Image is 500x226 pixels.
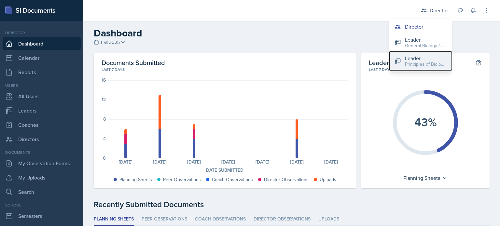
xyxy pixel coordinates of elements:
[102,59,348,67] h2: Documents Submitted
[103,117,106,121] div: 8
[389,20,452,33] button: Director
[212,176,253,183] div: Coach Observations
[3,51,81,64] a: Calendar
[245,160,280,164] div: [DATE]
[314,160,348,164] div: [DATE]
[94,199,490,210] div: Recently Submitted Documents
[163,176,201,183] div: Peer Observations
[3,90,81,103] a: All Users
[320,176,336,183] div: Uploads
[280,160,314,164] div: [DATE]
[389,52,452,70] button: Leader Principles of Biology / Fall 2025
[3,83,81,88] div: Users
[101,39,120,46] span: Fall 2025
[318,213,339,226] li: Uploads
[389,33,452,52] button: Leader General Biology / Spring 2025
[3,104,81,117] a: Leaders
[3,150,81,155] div: Documents
[3,118,81,131] a: Coaches
[3,157,81,170] a: My Observation Forms
[3,66,81,79] a: Reports
[414,113,437,130] text: 43%
[369,67,482,73] div: Last 7 days
[369,59,443,67] h2: Leaders with Submissions
[108,160,143,164] div: [DATE]
[3,37,81,50] a: Dashboard
[177,160,211,164] div: [DATE]
[405,36,447,44] div: Leader
[94,213,134,226] li: Planning Sheets
[94,27,490,39] h2: Dashboard
[405,42,447,49] div: General Biology / Spring 2025
[103,136,106,141] div: 4
[3,185,81,198] a: Search
[195,213,246,226] li: Coach Observations
[102,167,348,174] div: Date Submitted
[102,97,106,102] div: 12
[405,23,423,31] div: Director
[3,30,81,36] div: Director
[3,171,81,184] a: My Uploads
[102,78,106,82] div: 16
[119,176,152,183] div: Planning Sheets
[3,202,81,208] div: School
[400,173,451,183] div: Planning Sheets
[3,133,81,146] a: Directors
[143,160,177,164] div: [DATE]
[3,209,81,222] a: Semesters
[430,7,448,14] div: Director
[142,213,187,226] li: Peer Observations
[254,213,311,226] li: Director Observations
[211,160,245,164] div: [DATE]
[405,61,447,68] div: Principles of Biology / Fall 2025
[103,156,106,160] div: 0
[264,176,309,183] div: Director Observations
[405,54,447,62] div: Leader
[102,67,348,73] div: Last 7 days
